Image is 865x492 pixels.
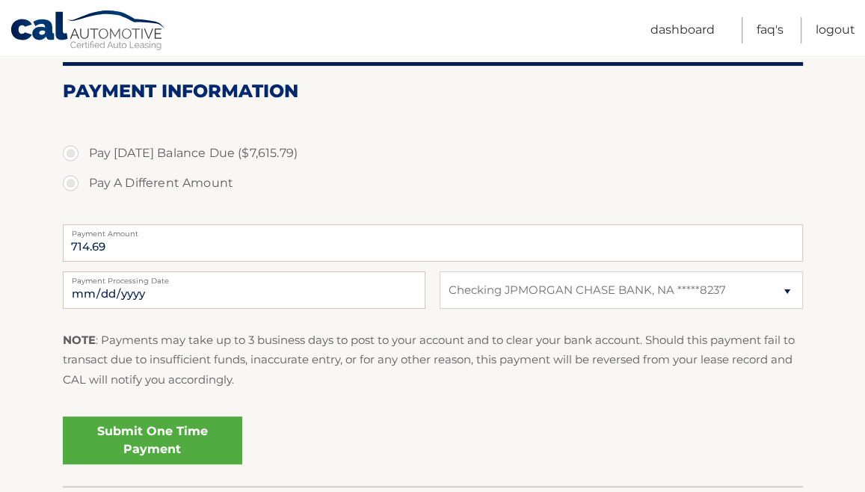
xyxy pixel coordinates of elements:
[63,80,803,102] h2: Payment Information
[650,17,715,43] a: Dashboard
[63,333,96,347] strong: NOTE
[63,138,803,168] label: Pay [DATE] Balance Due ($7,615.79)
[63,271,425,309] input: Payment Date
[63,168,803,198] label: Pay A Different Amount
[63,330,803,390] p: : Payments may take up to 3 business days to post to your account and to clear your bank account....
[757,17,784,43] a: FAQ's
[63,224,803,236] label: Payment Amount
[816,17,855,43] a: Logout
[63,416,242,464] a: Submit One Time Payment
[63,224,803,262] input: Payment Amount
[63,271,425,283] label: Payment Processing Date
[10,10,167,53] a: Cal Automotive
